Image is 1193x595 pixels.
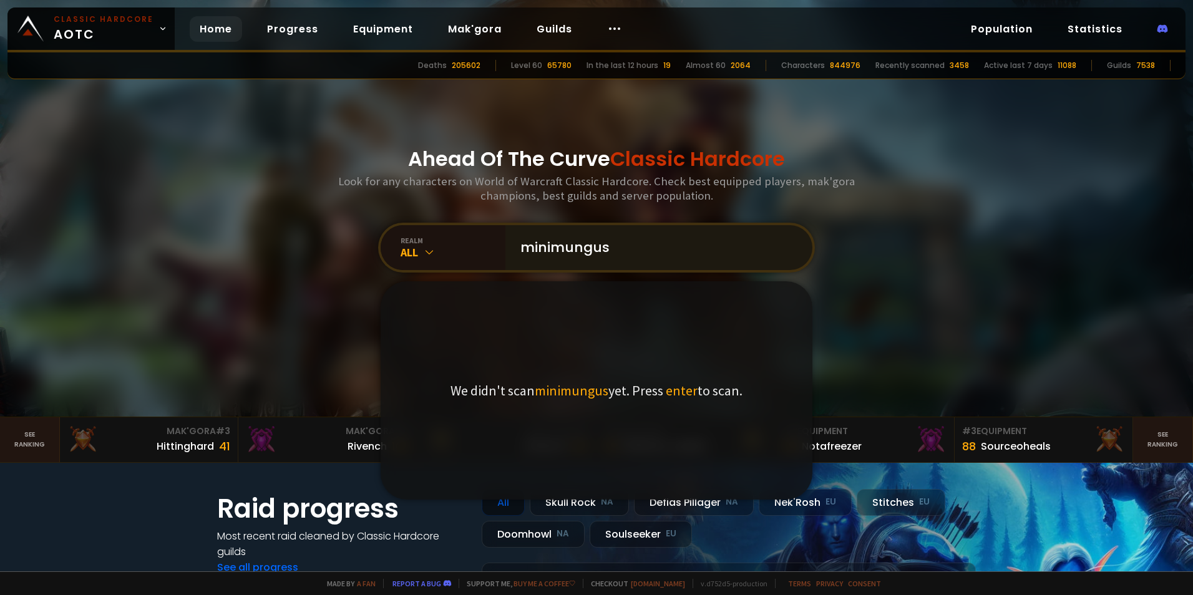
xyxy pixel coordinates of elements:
div: 205602 [452,60,480,71]
div: 7538 [1136,60,1155,71]
span: Classic Hardcore [610,145,785,173]
small: EU [919,496,930,508]
a: #3Equipment88Sourceoheals [955,417,1134,462]
p: We didn't scan yet. Press to scan. [450,382,743,399]
h1: Ahead Of The Curve [408,144,785,174]
span: v. d752d5 - production [693,579,767,588]
div: All [401,245,505,259]
div: 41 [219,438,230,455]
a: Terms [788,579,811,588]
a: Guilds [527,16,582,42]
div: Stitches [857,489,945,516]
span: # 3 [216,425,230,437]
div: Soulseeker [590,521,692,548]
small: NA [726,496,738,508]
h3: Look for any characters on World of Warcraft Classic Hardcore. Check best equipped players, mak'g... [333,174,860,203]
div: 2064 [731,60,751,71]
div: Defias Pillager [634,489,754,516]
span: Checkout [583,579,685,588]
div: 19 [663,60,671,71]
a: Classic HardcoreAOTC [7,7,175,50]
div: Notafreezer [802,438,862,454]
span: Support me, [459,579,575,588]
div: realm [401,236,505,245]
a: #2Equipment88Notafreezer [776,417,955,462]
div: Rivench [348,438,387,454]
a: Home [190,16,242,42]
div: Sourceoheals [981,438,1051,454]
div: 844976 [830,60,860,71]
small: NA [557,528,569,540]
div: Hittinghard [157,438,214,454]
div: 3458 [950,60,969,71]
span: # 3 [962,425,976,437]
a: Population [961,16,1043,42]
div: Guilds [1107,60,1131,71]
a: Equipment [343,16,423,42]
span: Made by [319,579,376,588]
small: EU [666,528,676,540]
div: In the last 12 hours [587,60,658,71]
a: Progress [257,16,328,42]
a: Seeranking [1133,417,1193,462]
div: Equipment [962,425,1126,438]
div: Mak'Gora [246,425,409,438]
a: See all progress [217,560,298,574]
a: Report a bug [392,579,441,588]
h4: Most recent raid cleaned by Classic Hardcore guilds [217,528,467,559]
small: Classic Hardcore [54,14,153,25]
div: Skull Rock [530,489,629,516]
a: Buy me a coffee [514,579,575,588]
div: Level 60 [511,60,542,71]
div: Mak'Gora [67,425,231,438]
h1: Raid progress [217,489,467,528]
small: EU [825,496,836,508]
a: Mak'gora [438,16,512,42]
div: Deaths [418,60,447,71]
span: AOTC [54,14,153,44]
a: Mak'Gora#2Rivench100 [238,417,417,462]
div: 88 [962,438,976,455]
small: NA [601,496,613,508]
a: [DOMAIN_NAME] [631,579,685,588]
div: Active last 7 days [984,60,1053,71]
div: Almost 60 [686,60,726,71]
a: Mak'Gora#3Hittinghard41 [60,417,239,462]
span: minimungus [535,382,608,399]
div: Doomhowl [482,521,585,548]
a: Consent [848,579,881,588]
input: Search a character... [513,225,797,270]
a: Statistics [1058,16,1132,42]
a: a fan [357,579,376,588]
div: All [482,489,525,516]
a: Privacy [816,579,843,588]
div: Recently scanned [875,60,945,71]
div: 65780 [547,60,572,71]
div: Nek'Rosh [759,489,852,516]
div: Equipment [783,425,947,438]
div: 11088 [1058,60,1076,71]
span: enter [666,382,698,399]
div: Characters [781,60,825,71]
